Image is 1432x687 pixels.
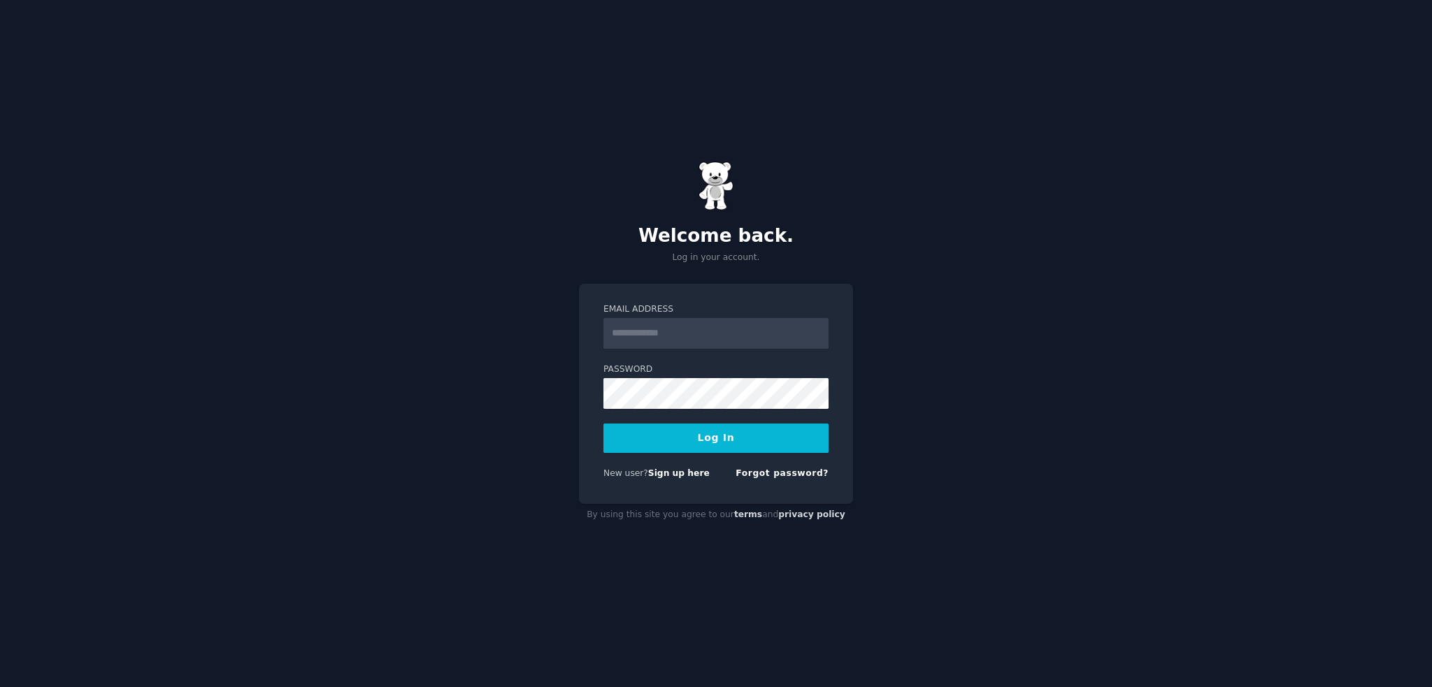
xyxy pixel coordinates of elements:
a: privacy policy [778,509,845,519]
a: terms [734,509,762,519]
p: Log in your account. [579,252,853,264]
div: By using this site you agree to our and [579,504,853,526]
h2: Welcome back. [579,225,853,247]
button: Log In [603,424,829,453]
span: New user? [603,468,648,478]
img: Gummy Bear [699,161,733,210]
a: Sign up here [648,468,710,478]
label: Email Address [603,303,829,316]
label: Password [603,363,829,376]
a: Forgot password? [736,468,829,478]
